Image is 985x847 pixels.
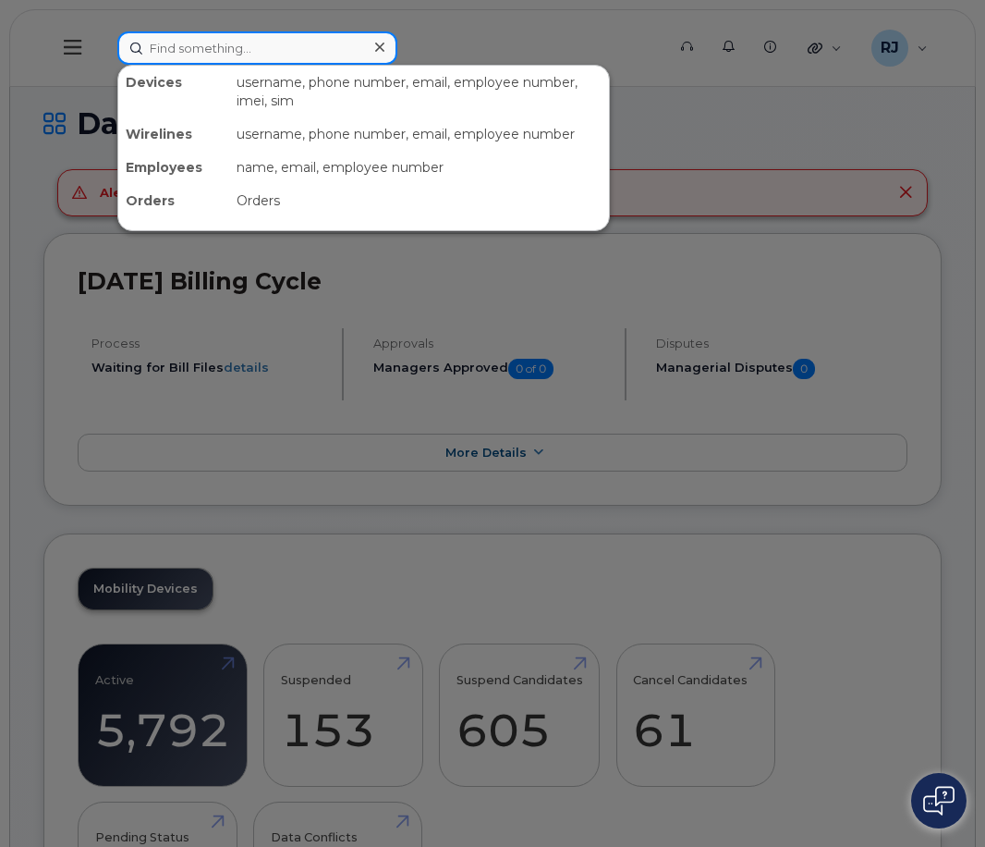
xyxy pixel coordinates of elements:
[118,66,229,117] div: Devices
[229,66,609,117] div: username, phone number, email, employee number, imei, sim
[118,151,229,184] div: Employees
[229,151,609,184] div: name, email, employee number
[229,184,609,217] div: Orders
[923,786,955,816] img: Open chat
[229,117,609,151] div: username, phone number, email, employee number
[118,117,229,151] div: Wirelines
[118,184,229,217] div: Orders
